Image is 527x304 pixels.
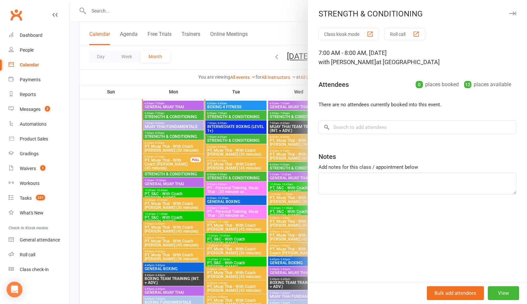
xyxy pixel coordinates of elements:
div: Reports [20,92,36,97]
div: Open Intercom Messenger [7,282,22,297]
a: What's New [9,206,69,220]
a: Automations [9,117,69,132]
div: Gradings [20,151,39,156]
div: places available [464,80,511,89]
div: Class check-in [20,267,49,272]
a: Payments [9,72,69,87]
a: Calendar [9,58,69,72]
button: Bulk add attendees [427,286,484,300]
button: Class kiosk mode [319,28,379,40]
div: Tasks [20,195,32,201]
a: Gradings [9,146,69,161]
div: Product Sales [20,136,48,141]
a: Roll call [9,247,69,262]
a: Class kiosk mode [9,262,69,277]
div: STRENGTH & CONDITIONING [308,9,527,18]
div: Messages [20,107,41,112]
div: Waivers [20,166,36,171]
a: Dashboard [9,28,69,43]
a: Messages 3 [9,102,69,117]
span: 1 [40,165,45,171]
div: People [20,47,34,53]
li: There are no attendees currently booked into this event. [319,101,516,109]
span: with [PERSON_NAME] [319,59,376,65]
a: Tasks 237 [9,191,69,206]
div: Automations [20,121,46,127]
span: 3 [45,106,50,112]
button: Roll call [384,28,425,40]
div: 7:00 AM - 8:00 AM, [DATE] [319,48,516,67]
a: People [9,43,69,58]
span: at [GEOGRAPHIC_DATA] [376,59,440,65]
div: General attendance [20,237,60,242]
a: Workouts [9,176,69,191]
input: Search to add attendees [319,120,516,134]
a: Clubworx [8,7,24,23]
div: What's New [20,210,43,215]
div: Workouts [20,181,40,186]
span: 237 [36,195,45,200]
a: Reports [9,87,69,102]
div: 12 [464,81,471,88]
button: View [488,286,519,300]
div: Notes [319,152,336,161]
div: Calendar [20,62,39,67]
a: Waivers 1 [9,161,69,176]
div: Payments [20,77,41,82]
a: Product Sales [9,132,69,146]
div: Attendees [319,80,349,89]
div: Add notes for this class / appointment below [319,163,516,171]
div: Roll call [20,252,35,257]
div: Dashboard [20,33,42,38]
div: 0 [416,81,423,88]
a: General attendance kiosk mode [9,233,69,247]
div: places booked [416,80,459,89]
